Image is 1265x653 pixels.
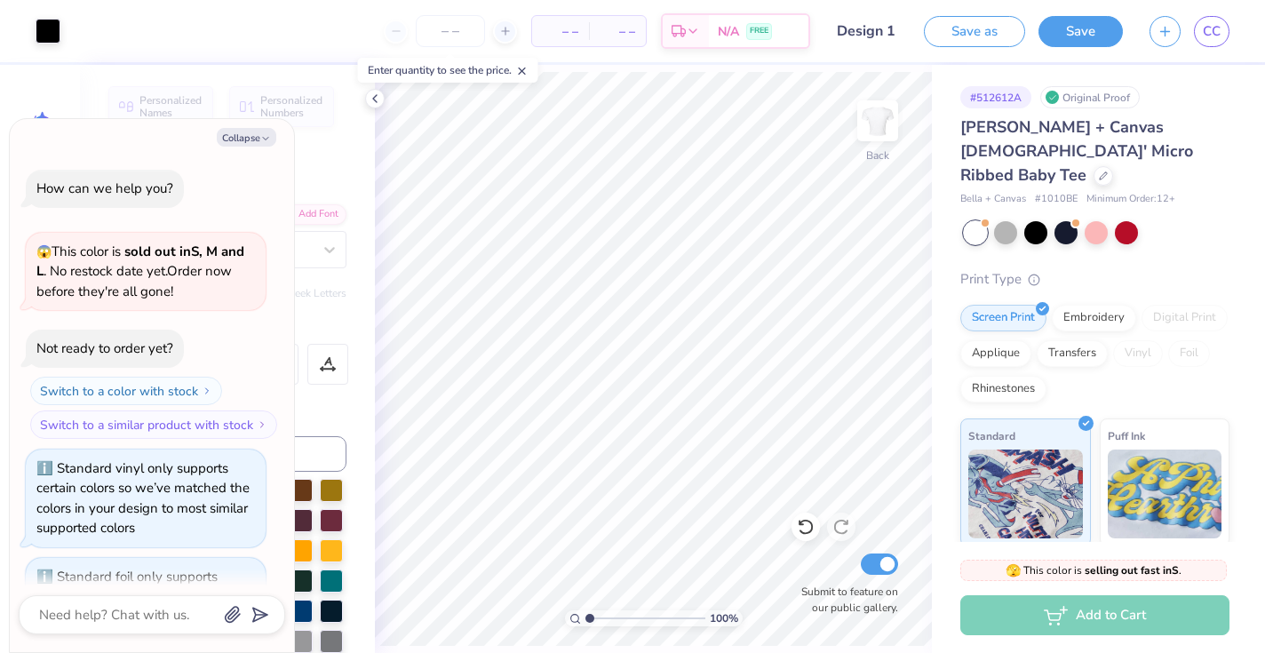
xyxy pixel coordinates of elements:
div: Rhinestones [960,376,1046,402]
span: CC [1203,21,1221,42]
span: Puff Ink [1108,426,1145,445]
span: 😱 [36,243,52,260]
button: Switch to a similar product with stock [30,410,277,439]
img: Back [860,103,895,139]
span: # 1010BE [1035,192,1078,207]
strong: selling out fast in S [1085,563,1179,577]
span: 🫣 [1006,562,1021,579]
div: Transfers [1037,340,1108,367]
span: Bella + Canvas [960,192,1026,207]
div: Not ready to order yet? [36,339,173,357]
span: Minimum Order: 12 + [1086,192,1175,207]
div: Standard vinyl only supports certain colors so we’ve matched the colors in your design to most si... [36,459,250,538]
div: Back [866,147,889,163]
span: [PERSON_NAME] + Canvas [DEMOGRAPHIC_DATA]' Micro Ribbed Baby Tee [960,116,1193,186]
strong: sold out in S, M and L [36,243,244,281]
div: Embroidery [1052,305,1136,331]
div: How can we help you? [36,179,173,197]
label: Submit to feature on our public gallery. [792,584,898,616]
input: – – [416,15,485,47]
div: Standard foil only supports certain colors so we’ve matched the colors in your design to most sim... [36,568,250,646]
span: – – [600,22,635,41]
button: Switch to a color with stock [30,377,222,405]
input: Untitled Design [823,13,911,49]
span: – – [543,22,578,41]
img: Standard [968,450,1083,538]
span: 100 % [710,610,738,626]
div: Digital Print [1142,305,1228,331]
img: Switch to a similar product with stock [257,419,267,430]
div: # 512612A [960,86,1031,108]
span: Personalized Names [139,94,203,119]
img: Puff Ink [1108,450,1222,538]
div: Print Type [960,269,1229,290]
div: Foil [1168,340,1210,367]
div: Enter quantity to see the price. [358,58,538,83]
span: This color is . [1006,562,1181,578]
span: This color is . No restock date yet. Order now before they're all gone! [36,243,244,300]
div: Add Font [276,204,346,225]
img: Switch to a color with stock [202,386,212,396]
span: N/A [718,22,739,41]
div: Vinyl [1113,340,1163,367]
div: Applique [960,340,1031,367]
a: CC [1194,16,1229,47]
span: FREE [750,25,768,37]
span: Standard [968,426,1015,445]
button: Save [1038,16,1123,47]
div: Original Proof [1040,86,1140,108]
div: Screen Print [960,305,1046,331]
button: Save as [924,16,1025,47]
button: Collapse [217,128,276,147]
span: Personalized Numbers [260,94,323,119]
